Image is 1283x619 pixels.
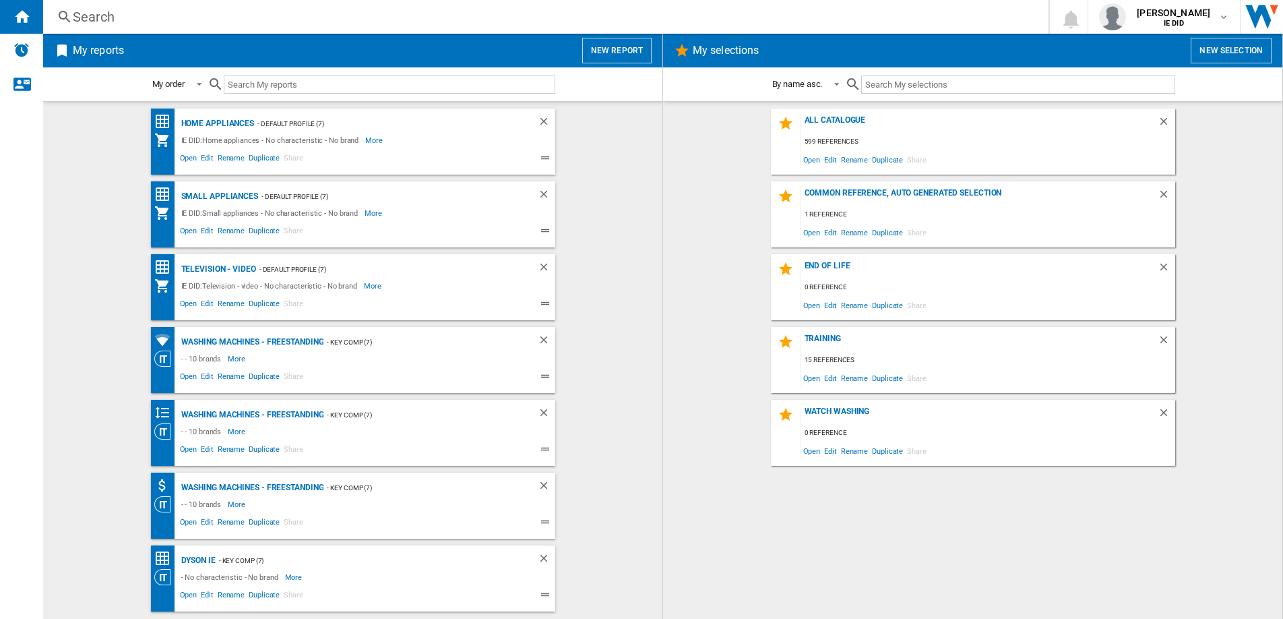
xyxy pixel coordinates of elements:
[801,296,823,314] span: Open
[178,188,258,205] div: Small appliances
[801,279,1175,296] div: 0 reference
[70,38,127,63] h2: My reports
[178,589,199,605] span: Open
[323,479,510,496] div: - Key Comp (7)
[247,152,282,168] span: Duplicate
[216,297,247,314] span: Rename
[822,150,839,169] span: Edit
[178,370,199,386] span: Open
[178,225,199,241] span: Open
[154,205,178,221] div: My Assortment
[905,442,929,460] span: Share
[247,225,282,241] span: Duplicate
[178,407,324,423] div: Washing machines - Freestanding
[258,188,511,205] div: - Default profile (7)
[247,443,282,459] span: Duplicate
[1158,334,1175,352] div: Delete
[216,589,247,605] span: Rename
[839,442,870,460] span: Rename
[178,278,364,294] div: IE DID:Television - video - No characteristic - No brand
[282,225,305,241] span: Share
[1137,6,1210,20] span: [PERSON_NAME]
[870,369,905,387] span: Duplicate
[1158,188,1175,206] div: Delete
[178,115,255,132] div: Home appliances
[224,76,555,94] input: Search My reports
[282,370,305,386] span: Share
[216,516,247,532] span: Rename
[801,223,823,241] span: Open
[282,297,305,314] span: Share
[282,589,305,605] span: Share
[199,443,216,459] span: Edit
[154,423,178,440] div: Category View
[905,223,929,241] span: Share
[1158,261,1175,279] div: Delete
[178,569,285,585] div: - No characteristic - No brand
[154,132,178,148] div: My Assortment
[154,496,178,512] div: Category View
[178,443,199,459] span: Open
[905,150,929,169] span: Share
[861,76,1175,94] input: Search My selections
[538,188,555,205] div: Delete
[216,225,247,241] span: Rename
[839,369,870,387] span: Rename
[199,370,216,386] span: Edit
[178,351,228,367] div: - - 10 brands
[870,150,905,169] span: Duplicate
[216,552,511,569] div: - Key Comp (7)
[365,132,385,148] span: More
[801,115,1158,134] div: All Catalogue
[154,186,178,203] div: Price Matrix
[870,442,905,460] span: Duplicate
[154,550,178,567] div: Price Matrix
[801,369,823,387] span: Open
[228,351,247,367] span: More
[282,516,305,532] span: Share
[801,188,1158,206] div: Common reference, auto generated selection
[870,223,905,241] span: Duplicate
[364,278,383,294] span: More
[199,152,216,168] span: Edit
[256,261,511,278] div: - Default profile (7)
[154,113,178,130] div: Price Matrix
[199,225,216,241] span: Edit
[801,206,1175,223] div: 1 reference
[282,152,305,168] span: Share
[801,442,823,460] span: Open
[1158,115,1175,134] div: Delete
[285,569,305,585] span: More
[178,423,228,440] div: - - 10 brands
[839,296,870,314] span: Rename
[152,79,185,89] div: My order
[247,516,282,532] span: Duplicate
[1099,3,1126,30] img: profile.jpg
[228,496,247,512] span: More
[13,42,30,58] img: alerts-logo.svg
[216,443,247,459] span: Rename
[870,296,905,314] span: Duplicate
[538,115,555,132] div: Delete
[154,569,178,585] div: Category View
[247,589,282,605] span: Duplicate
[228,423,247,440] span: More
[154,278,178,294] div: My Assortment
[178,152,199,168] span: Open
[178,334,324,351] div: Washing machines - Freestanding
[154,405,178,421] div: Retailers banding
[538,407,555,423] div: Delete
[247,297,282,314] span: Duplicate
[801,334,1158,352] div: Training
[801,407,1158,425] div: watch washing
[178,205,365,221] div: IE DID:Small appliances - No characteristic - No brand
[178,552,216,569] div: Dyson IE
[247,370,282,386] span: Duplicate
[178,261,256,278] div: Television - video
[822,296,839,314] span: Edit
[538,552,555,569] div: Delete
[538,261,555,278] div: Delete
[538,334,555,351] div: Delete
[178,496,228,512] div: - - 10 brands
[178,479,324,496] div: Washing machines - Freestanding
